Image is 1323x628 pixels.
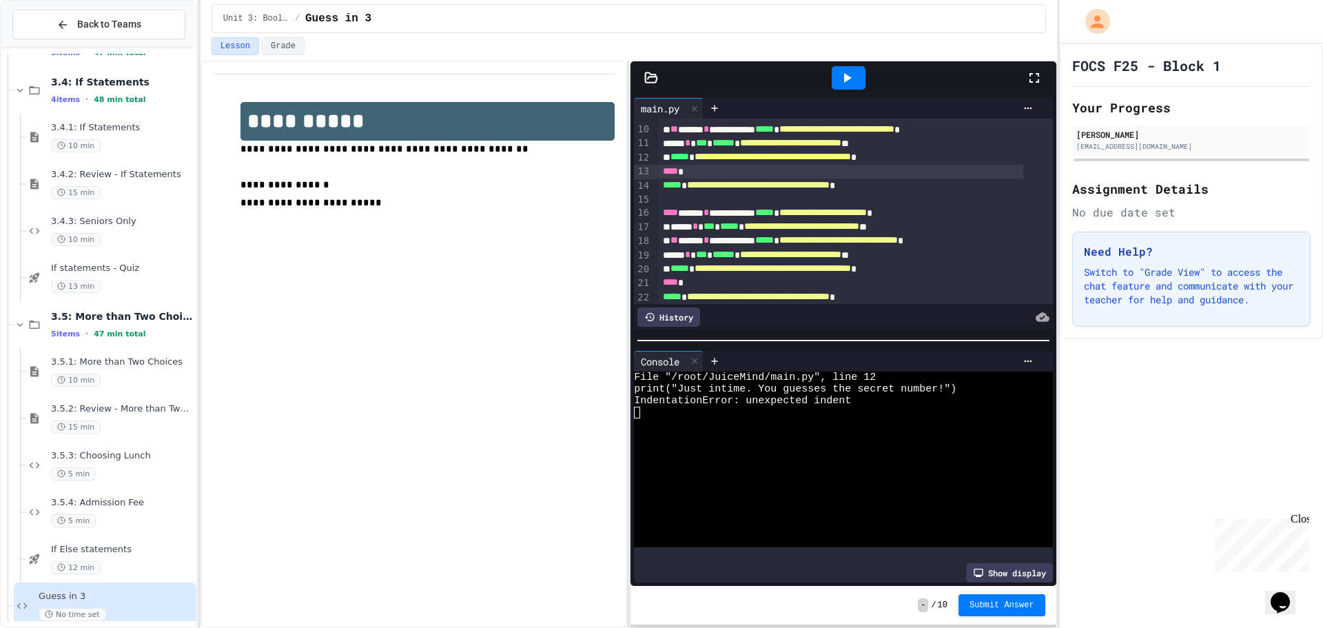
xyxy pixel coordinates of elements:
h2: Your Progress [1072,98,1311,117]
iframe: chat widget [1209,513,1309,571]
span: 48 min total [94,95,145,104]
div: History [637,307,700,327]
span: Guess in 3 [39,591,194,602]
p: Switch to "Grade View" to access the chat feature and communicate with your teacher for help and ... [1084,265,1299,307]
span: 15 min [51,421,101,434]
div: 14 [634,179,651,193]
div: main.py [634,98,704,119]
button: Lesson [212,37,259,55]
span: 10 min [51,233,101,246]
span: 15 min [51,186,101,199]
span: If Else statements [51,544,194,556]
span: 10 min [51,139,101,152]
span: Unit 3: Booleans and Conditionals [223,13,289,24]
div: 13 [634,165,651,179]
span: - [918,598,928,612]
div: 12 [634,151,651,165]
span: IndentationError: unexpected indent [634,395,851,407]
div: 16 [634,206,651,220]
span: • [85,328,88,339]
div: main.py [634,101,686,116]
div: 18 [634,234,651,248]
span: 3.5.3: Choosing Lunch [51,450,194,462]
span: 4 items [51,95,80,104]
div: 22 [634,291,651,305]
div: Console [634,354,686,369]
span: 3.5.4: Admission Fee [51,497,194,509]
span: 3.5: More than Two Choices [51,310,194,323]
span: File "/root/JuiceMind/main.py", line 12 [634,372,876,383]
span: 47 min total [94,330,145,338]
div: Chat with us now!Close [6,6,95,88]
span: 3.4.1: If Statements [51,122,194,134]
h2: Assignment Details [1072,179,1311,199]
div: 20 [634,263,651,276]
div: 17 [634,221,651,234]
span: Submit Answer [970,600,1034,611]
span: Back to Teams [77,17,141,32]
span: 3.5.2: Review - More than Two Choices [51,403,194,415]
div: 11 [634,136,651,150]
span: • [85,94,88,105]
span: Guess in 3 [305,10,371,27]
span: 12 min [51,561,101,574]
div: [PERSON_NAME] [1076,128,1306,141]
span: print("Just intime. You guesses the secret number!") [634,383,956,395]
button: Back to Teams [12,10,185,39]
div: 10 [634,123,651,136]
span: / [295,13,300,24]
div: 15 [634,193,651,207]
span: / [931,600,936,611]
span: 3.4.3: Seniors Only [51,216,194,227]
span: 3.4: If Statements [51,76,194,88]
div: My Account [1071,6,1114,37]
h1: FOCS F25 - Block 1 [1072,56,1221,75]
div: 19 [634,249,651,263]
span: 5 items [51,330,80,338]
span: 13 min [51,280,101,293]
button: Submit Answer [958,594,1045,616]
div: [EMAIL_ADDRESS][DOMAIN_NAME] [1076,141,1306,152]
div: No due date set [1072,204,1311,221]
span: 5 min [51,514,96,527]
h3: Need Help? [1084,243,1299,260]
iframe: chat widget [1265,573,1309,614]
div: Show display [966,563,1053,583]
span: 10 min [51,374,101,387]
div: 21 [634,276,651,290]
div: Console [634,351,704,372]
span: 3.5.1: More than Two Choices [51,356,194,368]
span: If statements - Quiz [51,263,194,274]
span: 5 min [51,467,96,480]
span: 3.4.2: Review - If Statements [51,169,194,181]
span: No time set [39,608,106,621]
button: Grade [262,37,305,55]
span: 10 [938,600,947,611]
